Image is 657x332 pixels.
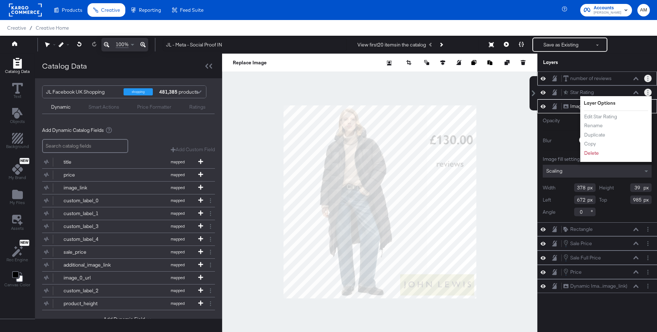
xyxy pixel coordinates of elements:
div: Catalog Data [42,61,87,71]
div: number of reviews [570,75,612,82]
svg: Copy image [471,60,476,65]
button: product_heightmapped [42,297,206,310]
span: Objects [10,119,25,124]
div: custom_label_3 [64,223,115,230]
input: Search catalog fields [42,139,128,153]
button: titlemapped [42,156,206,168]
button: sale_pricemapped [42,246,206,258]
span: mapped [158,224,197,229]
div: Layer Options [584,100,648,106]
span: Rec Engine [6,257,28,263]
button: Copy [584,140,596,148]
span: My Files [10,200,25,205]
button: Image [563,103,585,110]
button: custom_label_1mapped [42,207,206,220]
span: New [20,241,29,245]
span: mapped [158,198,197,203]
button: custom_label_3mapped [42,220,206,233]
button: NewRec Engine [2,238,32,265]
button: custom_label_0mapped [42,194,206,207]
button: AM [637,4,650,16]
button: Rectangle [563,226,593,233]
div: custom_label_1mapped [42,207,215,220]
button: Delete [584,149,599,157]
span: Products [62,7,82,13]
button: Text [8,81,27,101]
span: mapped [158,159,197,164]
div: image_link [64,184,115,191]
div: Image fill setting [543,156,652,163]
span: Text [14,94,21,99]
span: 100% [116,41,129,48]
div: additional_image_linkmapped [42,259,215,271]
button: Edit Star Rating [584,113,617,120]
div: price [64,172,115,178]
button: Add Rectangle [1,56,34,76]
button: Rename [584,122,603,129]
strong: 481,385 [158,86,179,98]
label: Height [599,184,614,191]
span: Accounts [594,4,621,12]
div: JL Facebook UK Shopping [46,86,118,98]
button: custom_label_4mapped [42,233,206,246]
button: Duplicate [584,131,606,139]
div: Smart Actions [89,104,119,110]
div: custom_label_0mapped [42,194,215,207]
div: additional_image_link [64,262,115,268]
div: custom_label_4mapped [42,233,215,246]
button: Paste image [487,59,495,66]
span: Background [6,144,29,149]
span: Feed Suite [180,7,204,13]
button: image_0_urlmapped [42,272,206,284]
span: mapped [158,237,197,242]
button: NewMy Brand [4,157,30,183]
button: Save as Existing [533,38,589,51]
div: image_linkmapped [42,182,215,194]
div: Dynamic [51,104,71,110]
div: custom_label_2 [64,287,115,294]
span: Creative [101,7,120,13]
div: custom_label_4 [64,236,115,243]
div: product_heightmapped [42,297,215,310]
button: Add Custom Field [171,146,215,153]
label: Opacity [543,117,575,124]
button: Layer Options [644,226,652,233]
span: Add Dynamic Catalog Fields [42,127,104,134]
button: Assets [7,213,28,233]
button: Star Rating [563,89,594,96]
div: Star Rating [570,89,594,96]
button: number of reviews [563,75,612,82]
div: Sale Full Price [570,254,601,261]
span: mapped [158,249,197,254]
svg: Remove background [387,60,392,65]
button: Replace Image [233,59,267,66]
button: Layer Options [644,75,652,82]
span: New [20,159,29,163]
span: mapped [158,211,197,216]
div: titlemapped [42,156,215,168]
div: Rectangle [570,226,593,233]
button: Add Rectangle [2,132,33,152]
span: Creative [7,25,26,31]
div: sale_pricemapped [42,246,215,258]
span: mapped [158,172,197,177]
div: image_0_urlmapped [42,272,215,284]
div: custom_label_0 [64,197,115,204]
div: shopping [124,88,153,95]
span: [PERSON_NAME] [594,10,621,16]
div: Image [570,103,584,110]
div: Price [570,269,582,276]
div: custom_label_3mapped [42,220,215,233]
label: Width [543,184,556,191]
span: AM [640,6,647,14]
div: pricemapped [42,169,215,181]
label: Left [543,197,551,203]
div: Sale Price [570,240,592,247]
span: mapped [158,262,197,267]
button: Layer Options [644,240,652,247]
button: Layer Options [644,268,652,276]
div: Layers [543,59,616,66]
div: custom_label_2mapped [42,284,215,297]
div: Price Formatter [137,104,171,110]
